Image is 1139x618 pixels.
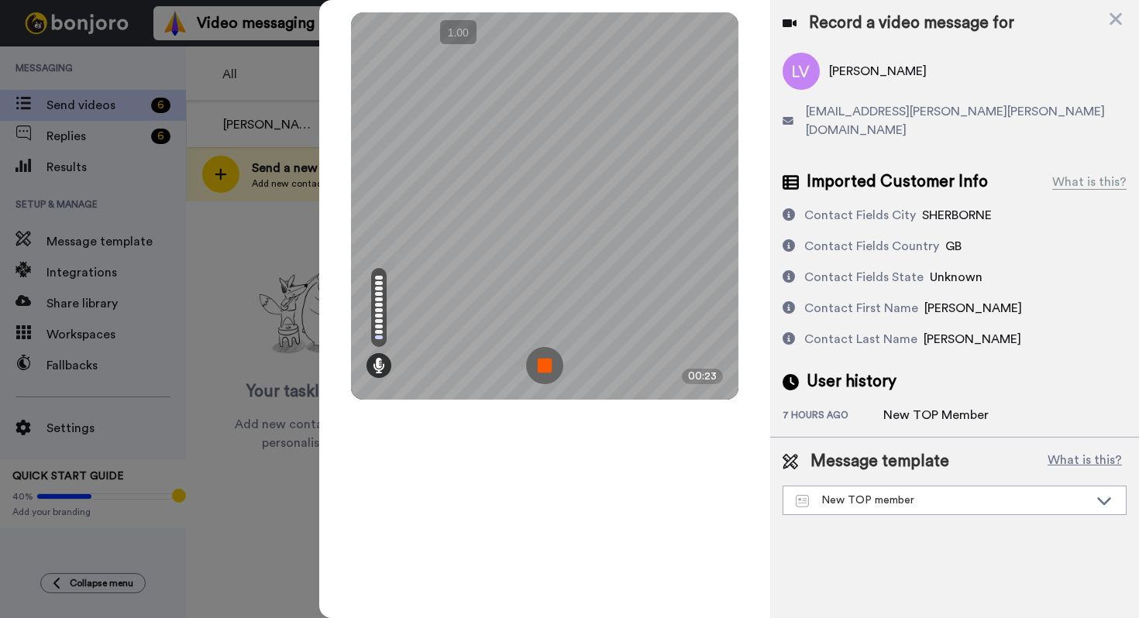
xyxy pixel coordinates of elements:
div: What is this? [1052,173,1127,191]
span: GB [945,240,962,252]
div: New TOP member [796,493,1089,508]
div: Contact Fields Country [804,237,939,256]
button: What is this? [1043,450,1127,473]
p: Thanks for being with us for 4 months - it's flown by! How can we make the next 4 months even bet... [67,44,267,60]
div: New TOP Member [883,406,989,424]
span: User history [807,370,896,393]
span: Message template [810,450,949,473]
img: Profile image for Grant [35,46,60,71]
div: Contact Fields City [804,206,916,225]
span: Imported Customer Info [807,170,988,194]
span: [PERSON_NAME] [924,333,1021,345]
div: 7 hours ago [783,409,883,424]
img: Message-temps.svg [796,495,809,507]
div: Contact Fields State [804,268,924,287]
span: [EMAIL_ADDRESS][PERSON_NAME][PERSON_NAME][DOMAIN_NAME] [806,102,1127,139]
div: Contact Last Name [804,330,917,348]
p: Message from Grant, sent 2w ago [67,60,267,74]
div: message notification from Grant, 2w ago. Thanks for being with us for 4 months - it's flown by! H... [23,33,287,84]
img: ic_record_stop.svg [526,347,563,384]
span: Unknown [930,271,982,283]
div: 00:23 [682,369,723,384]
span: SHERBORNE [922,209,992,221]
div: Contact First Name [804,299,918,318]
span: [PERSON_NAME] [924,302,1022,314]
